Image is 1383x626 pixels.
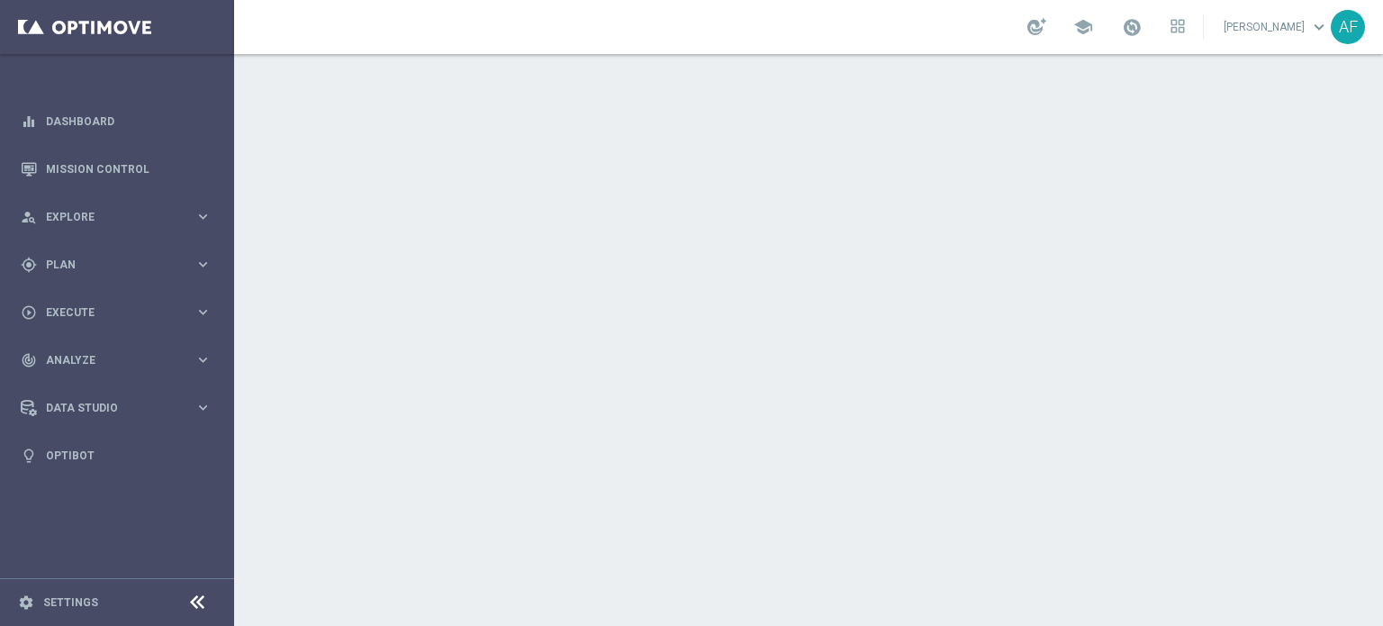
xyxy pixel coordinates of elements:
[1309,17,1329,37] span: keyboard_arrow_down
[21,400,194,416] div: Data Studio
[20,162,212,177] button: Mission Control
[1073,17,1093,37] span: school
[21,209,194,225] div: Explore
[21,352,37,368] i: track_changes
[21,97,212,145] div: Dashboard
[194,208,212,225] i: keyboard_arrow_right
[21,431,212,479] div: Optibot
[21,304,37,321] i: play_circle_outline
[1331,10,1365,44] div: AF
[21,113,37,130] i: equalizer
[21,352,194,368] div: Analyze
[46,145,212,193] a: Mission Control
[21,304,194,321] div: Execute
[1222,14,1331,41] a: [PERSON_NAME]keyboard_arrow_down
[21,448,37,464] i: lightbulb
[20,114,212,129] button: equalizer Dashboard
[20,353,212,367] button: track_changes Analyze keyboard_arrow_right
[46,212,194,222] span: Explore
[43,597,98,608] a: Settings
[194,304,212,321] i: keyboard_arrow_right
[21,257,194,273] div: Plan
[21,145,212,193] div: Mission Control
[20,210,212,224] button: person_search Explore keyboard_arrow_right
[20,305,212,320] button: play_circle_outline Execute keyboard_arrow_right
[20,401,212,415] button: Data Studio keyboard_arrow_right
[194,256,212,273] i: keyboard_arrow_right
[46,259,194,270] span: Plan
[194,399,212,416] i: keyboard_arrow_right
[46,431,212,479] a: Optibot
[46,307,194,318] span: Execute
[194,351,212,368] i: keyboard_arrow_right
[18,594,34,611] i: settings
[21,209,37,225] i: person_search
[20,258,212,272] button: gps_fixed Plan keyboard_arrow_right
[20,449,212,463] button: lightbulb Optibot
[46,403,194,413] span: Data Studio
[46,355,194,366] span: Analyze
[46,97,212,145] a: Dashboard
[21,257,37,273] i: gps_fixed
